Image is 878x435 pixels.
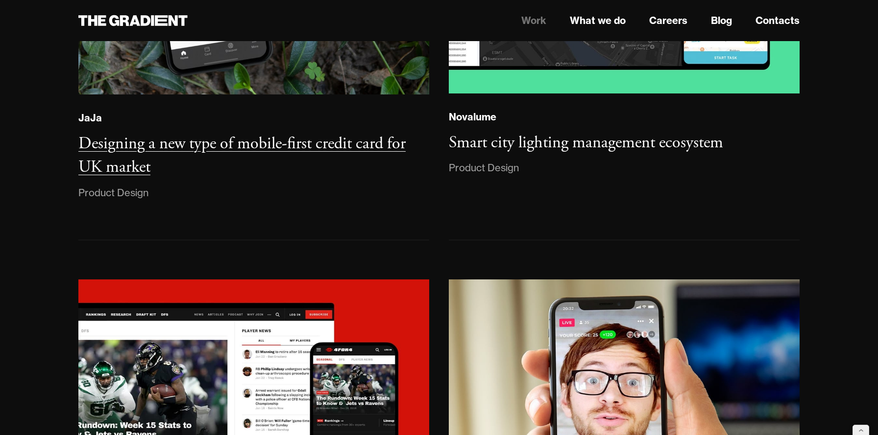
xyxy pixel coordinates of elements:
[521,13,546,28] a: Work
[756,13,800,28] a: Contacts
[449,111,496,123] div: Novalume
[449,160,519,176] div: Product Design
[711,13,732,28] a: Blog
[649,13,687,28] a: Careers
[78,185,148,201] div: Product Design
[78,133,406,178] h3: Designing a new type of mobile-first credit card for UK market
[78,112,102,124] div: JaJa
[449,132,723,153] h3: Smart city lighting management ecosystem
[570,13,626,28] a: What we do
